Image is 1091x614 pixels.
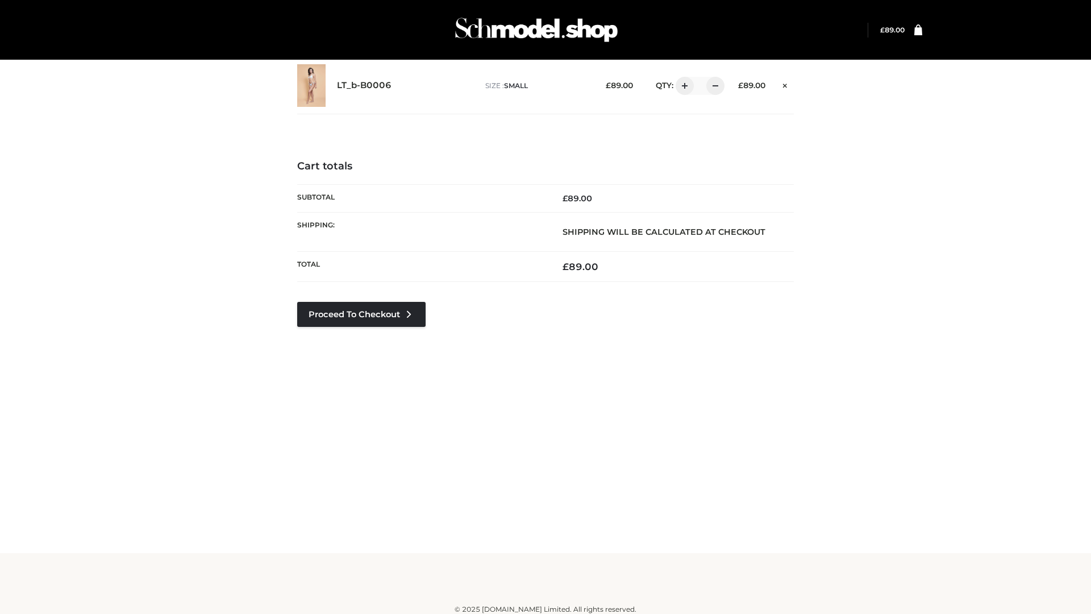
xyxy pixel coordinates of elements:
[485,81,588,91] p: size :
[297,252,545,282] th: Total
[644,77,721,95] div: QTY:
[738,81,765,90] bdi: 89.00
[297,184,545,212] th: Subtotal
[880,26,905,34] bdi: 89.00
[563,261,598,272] bdi: 89.00
[777,77,794,92] a: Remove this item
[880,26,885,34] span: £
[563,193,568,204] span: £
[563,227,765,237] strong: Shipping will be calculated at checkout
[504,81,528,90] span: SMALL
[606,81,611,90] span: £
[880,26,905,34] a: £89.00
[738,81,743,90] span: £
[297,160,794,173] h4: Cart totals
[337,80,392,91] a: LT_b-B0006
[451,7,622,52] img: Schmodel Admin 964
[297,302,426,327] a: Proceed to Checkout
[297,212,545,251] th: Shipping:
[297,64,326,107] img: LT_b-B0006 - SMALL
[563,261,569,272] span: £
[563,193,592,204] bdi: 89.00
[606,81,633,90] bdi: 89.00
